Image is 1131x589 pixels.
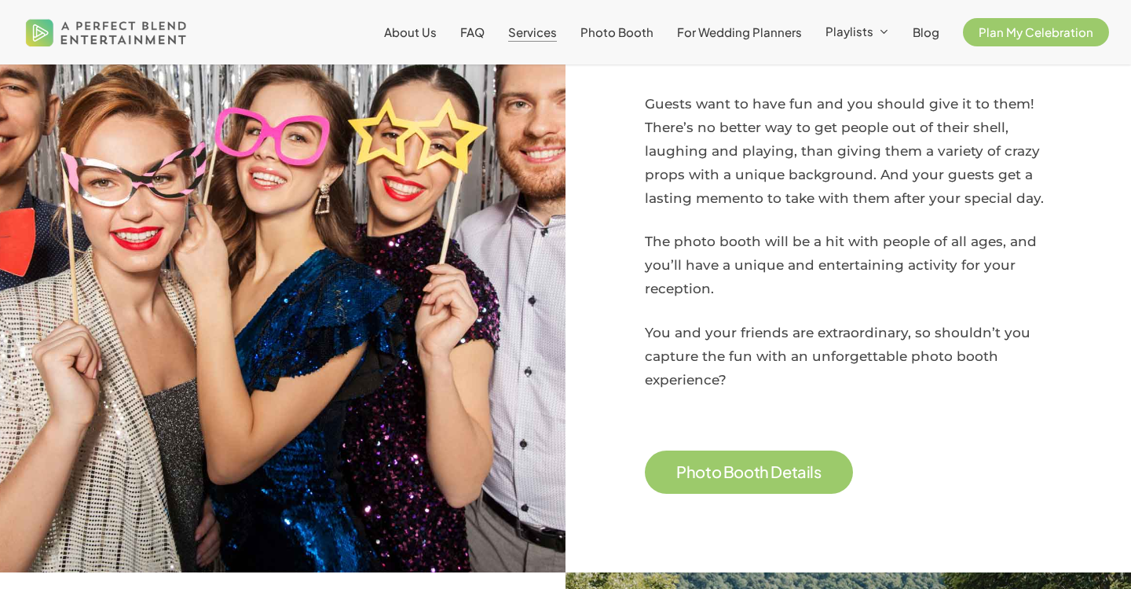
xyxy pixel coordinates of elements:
[744,464,754,480] span: o
[676,463,822,480] a: Photo Booth Details
[580,24,653,39] span: Photo Booth
[734,464,744,480] span: o
[797,464,807,480] span: a
[580,26,653,39] a: Photo Booth
[792,464,798,480] span: t
[759,464,769,480] span: h
[782,464,792,480] span: e
[963,26,1109,39] a: Plan My Celebration
[22,6,191,58] img: A Perfect Blend Entertainment
[814,464,822,480] span: s
[676,464,686,480] span: P
[384,26,437,39] a: About Us
[712,464,722,480] span: o
[460,26,485,39] a: FAQ
[695,464,705,480] span: o
[645,96,1044,206] span: Guests want to have fun and you should give it to them! There’s no better way to get people out o...
[807,464,811,480] span: i
[913,26,939,39] a: Blog
[384,24,437,39] span: About Us
[677,24,802,39] span: For Wedding Planners
[754,464,760,480] span: t
[810,464,814,480] span: l
[913,24,939,39] span: Blog
[979,24,1093,39] span: Plan My Celebration
[645,325,1030,388] span: You and your friends are extraordinary, so shouldn’t you capture the fun with an unforgettable ph...
[508,24,557,39] span: Services
[645,234,1037,296] span: The photo booth will be a hit with people of all ages, and you’ll have a unique and entertaining ...
[677,26,802,39] a: For Wedding Planners
[686,464,696,480] span: h
[770,464,782,480] span: D
[825,24,873,39] span: Playlists
[508,26,557,39] a: Services
[825,25,889,39] a: Playlists
[723,464,734,480] span: B
[705,464,712,480] span: t
[460,24,485,39] span: FAQ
